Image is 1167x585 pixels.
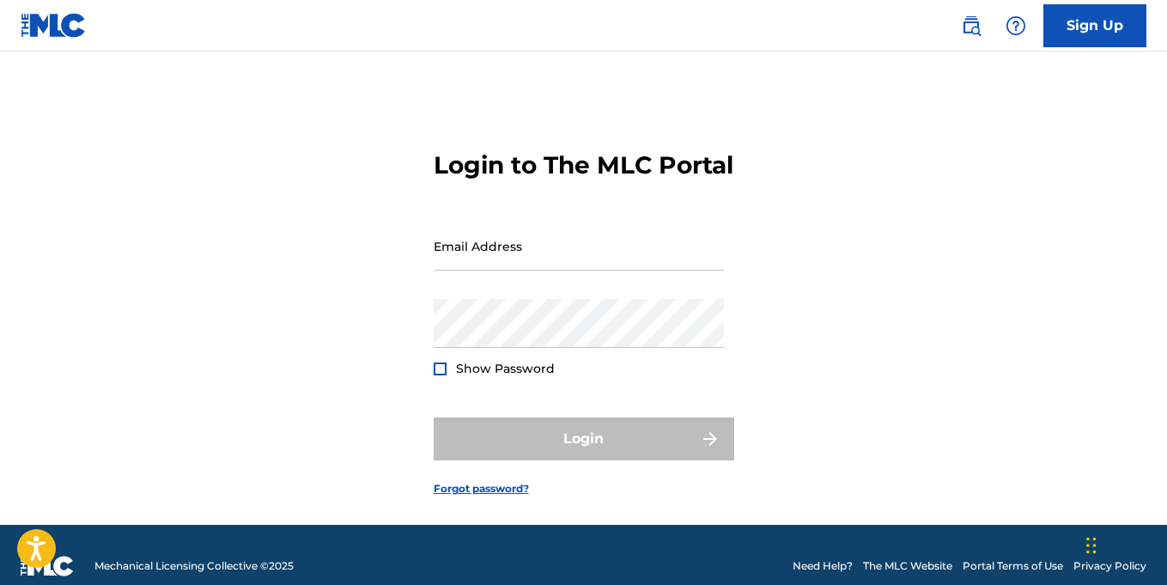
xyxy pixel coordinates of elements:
a: The MLC Website [863,558,952,574]
h3: Login to The MLC Portal [434,150,733,180]
div: Help [999,9,1033,43]
img: search [961,15,982,36]
a: Need Help? [793,558,853,574]
span: Mechanical Licensing Collective © 2025 [94,558,294,574]
span: Show Password [456,361,555,376]
a: Portal Terms of Use [963,558,1063,574]
img: logo [21,556,74,576]
iframe: Chat Widget [1081,503,1167,585]
div: Drag [1086,520,1097,571]
a: Sign Up [1043,4,1146,47]
img: MLC Logo [21,13,87,38]
img: help [1006,15,1026,36]
a: Privacy Policy [1073,558,1146,574]
a: Public Search [954,9,988,43]
a: Forgot password? [434,481,529,497]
